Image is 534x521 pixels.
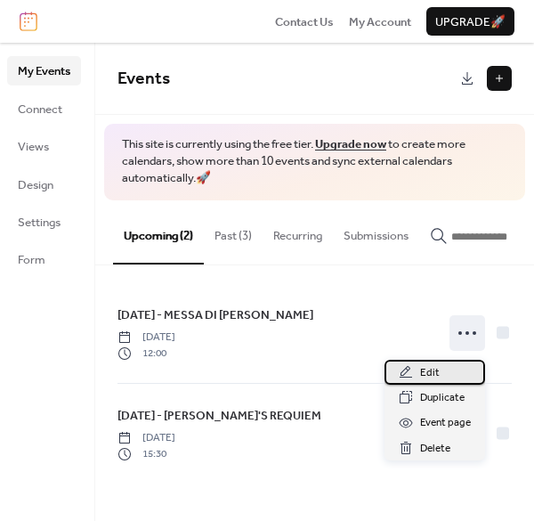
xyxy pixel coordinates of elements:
button: Upgrade🚀 [426,7,514,36]
span: Event page [420,414,471,432]
span: This site is currently using the free tier. to create more calendars, show more than 10 events an... [122,136,507,187]
span: 15:30 [117,446,175,462]
a: Connect [7,94,81,123]
span: [DATE] - MESSA DI [PERSON_NAME] [117,306,313,324]
span: Upgrade 🚀 [435,13,506,31]
span: My Events [18,62,70,80]
span: Settings [18,214,61,232]
button: Upcoming (2) [113,200,204,265]
a: Design [7,170,81,199]
a: Views [7,132,81,160]
a: My Account [349,12,411,30]
a: Upgrade now [315,133,386,156]
a: Form [7,245,81,273]
img: logo [20,12,37,31]
a: [DATE] - [PERSON_NAME]'S REQUIEM [117,406,321,426]
button: Submissions [333,200,419,263]
span: Duplicate [420,389,465,407]
span: Form [18,251,45,269]
span: My Account [349,13,411,31]
a: Settings [7,208,81,236]
span: [DATE] [117,430,175,446]
button: Past (3) [204,200,263,263]
span: Delete [420,440,450,458]
span: Edit [420,364,440,382]
span: 12:00 [117,346,175,362]
span: Views [18,138,49,156]
span: Connect [18,101,62,118]
a: Contact Us [275,12,334,30]
span: [DATE] - [PERSON_NAME]'S REQUIEM [117,407,321,425]
a: [DATE] - MESSA DI [PERSON_NAME] [117,305,313,325]
button: Recurring [263,200,333,263]
a: My Events [7,56,81,85]
span: Contact Us [275,13,334,31]
span: [DATE] [117,330,175,346]
span: Events [117,62,170,95]
span: Design [18,176,53,194]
